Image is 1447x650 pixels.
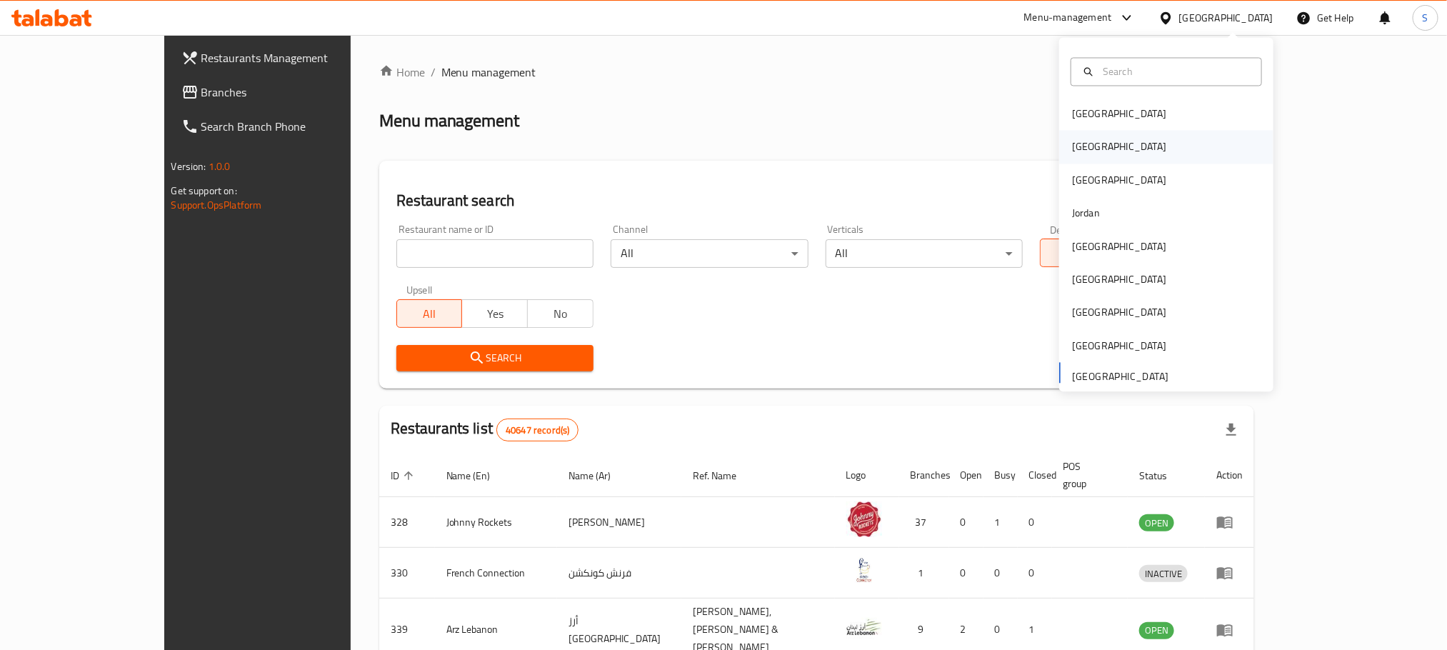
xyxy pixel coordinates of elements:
[569,467,629,484] span: Name (Ar)
[406,285,433,295] label: Upsell
[835,454,899,497] th: Logo
[983,497,1018,548] td: 1
[1423,10,1428,26] span: S
[846,501,882,537] img: Johnny Rockets
[1139,565,1188,582] div: INACTIVE
[983,454,1018,497] th: Busy
[1216,514,1243,531] div: Menu
[446,467,509,484] span: Name (En)
[461,299,528,328] button: Yes
[1097,64,1253,79] input: Search
[408,349,582,367] span: Search
[1072,172,1166,188] div: [GEOGRAPHIC_DATA]
[1216,564,1243,581] div: Menu
[1205,454,1254,497] th: Action
[435,497,558,548] td: Johnny Rockets
[1139,622,1174,639] span: OPEN
[1040,239,1106,267] button: All
[391,467,418,484] span: ID
[171,181,237,200] span: Get support on:
[1046,243,1101,264] span: All
[1072,206,1100,221] div: Jordan
[170,109,406,144] a: Search Branch Phone
[1139,622,1174,639] div: OPEN
[1063,458,1111,492] span: POS group
[1139,515,1174,531] span: OPEN
[1024,9,1112,26] div: Menu-management
[201,118,394,135] span: Search Branch Phone
[1139,514,1174,531] div: OPEN
[379,548,435,599] td: 330
[170,41,406,75] a: Restaurants Management
[1139,467,1186,484] span: Status
[379,109,520,132] h2: Menu management
[170,75,406,109] a: Branches
[496,419,579,441] div: Total records count
[949,548,983,599] td: 0
[1214,413,1248,447] div: Export file
[379,64,1255,81] nav: breadcrumb
[1072,338,1166,354] div: [GEOGRAPHIC_DATA]
[949,497,983,548] td: 0
[899,454,949,497] th: Branches
[379,497,435,548] td: 328
[1050,224,1086,234] label: Delivery
[1179,10,1273,26] div: [GEOGRAPHIC_DATA]
[611,239,808,268] div: All
[534,304,588,324] span: No
[201,84,394,101] span: Branches
[1018,497,1052,548] td: 0
[391,418,579,441] h2: Restaurants list
[846,609,882,645] img: Arz Lebanon
[396,239,594,268] input: Search for restaurant name or ID..
[1139,566,1188,582] span: INACTIVE
[1072,305,1166,321] div: [GEOGRAPHIC_DATA]
[441,64,536,81] span: Menu management
[693,467,755,484] span: Ref. Name
[396,190,1238,211] h2: Restaurant search
[1216,621,1243,639] div: Menu
[431,64,436,81] li: /
[1072,106,1166,122] div: [GEOGRAPHIC_DATA]
[899,548,949,599] td: 1
[201,49,394,66] span: Restaurants Management
[557,497,681,548] td: [PERSON_NAME]
[826,239,1023,268] div: All
[497,424,578,437] span: 40647 record(s)
[846,552,882,588] img: French Connection
[1018,454,1052,497] th: Closed
[1072,272,1166,288] div: [GEOGRAPHIC_DATA]
[396,299,463,328] button: All
[527,299,594,328] button: No
[557,548,681,599] td: فرنش كونكشن
[1018,548,1052,599] td: 0
[1072,239,1166,254] div: [GEOGRAPHIC_DATA]
[949,454,983,497] th: Open
[209,157,231,176] span: 1.0.0
[171,196,262,214] a: Support.OpsPlatform
[1072,139,1166,155] div: [GEOGRAPHIC_DATA]
[403,304,457,324] span: All
[396,345,594,371] button: Search
[899,497,949,548] td: 37
[171,157,206,176] span: Version:
[983,548,1018,599] td: 0
[468,304,522,324] span: Yes
[435,548,558,599] td: French Connection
